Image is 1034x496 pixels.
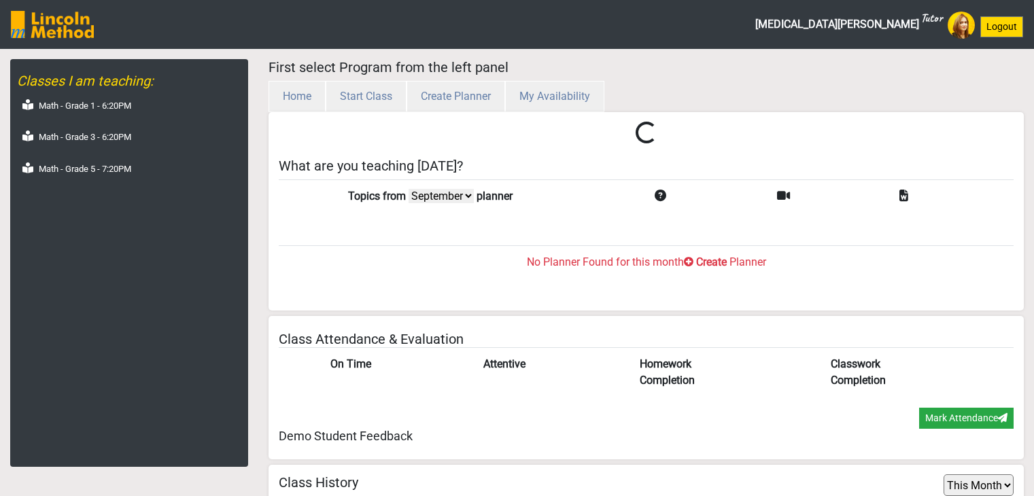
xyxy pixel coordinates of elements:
button: Start Class [326,81,407,112]
span: Planner [729,255,766,268]
a: Home [269,90,326,103]
label: Create [696,254,727,270]
label: Math - Grade 1 - 6:20PM [39,99,131,113]
label: No Planner Found for this month [527,254,684,270]
img: Avatar [948,12,975,39]
th: On Time [322,348,475,397]
a: Math - Grade 1 - 6:20PM [17,94,248,121]
button: My Availability [505,81,604,112]
button: Logout [980,16,1023,37]
button: Mark Attendance [919,408,1014,429]
a: Math - Grade 3 - 6:20PM [17,126,248,152]
th: Attentive [475,348,632,397]
th: Classwork Completion [823,348,1014,397]
h5: What are you teaching [DATE]? [279,158,1014,174]
td: Topics from planner [340,179,647,213]
sup: Tutor [920,10,942,25]
h5: Class History [279,474,358,491]
a: Math - Grade 5 - 7:20PM [17,158,248,184]
a: No Planner Found for this month Create Planner [279,213,1014,289]
h5: Classes I am teaching: [17,73,248,89]
img: SGY6awQAAAABJRU5ErkJggg== [11,11,94,38]
a: My Availability [505,90,604,103]
h5: First select Program from the left panel [269,59,1024,75]
button: Home [269,81,326,112]
label: Math - Grade 3 - 6:20PM [39,130,131,144]
a: Start Class [326,90,407,103]
h5: Demo Student Feedback [279,429,1014,444]
a: Create Planner [407,90,505,103]
button: Create Planner [407,81,505,112]
label: Math - Grade 5 - 7:20PM [39,162,131,176]
span: [MEDICAL_DATA][PERSON_NAME] [755,11,942,38]
h5: Class Attendance & Evaluation [279,331,1014,347]
th: Homework Completion [632,348,823,397]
